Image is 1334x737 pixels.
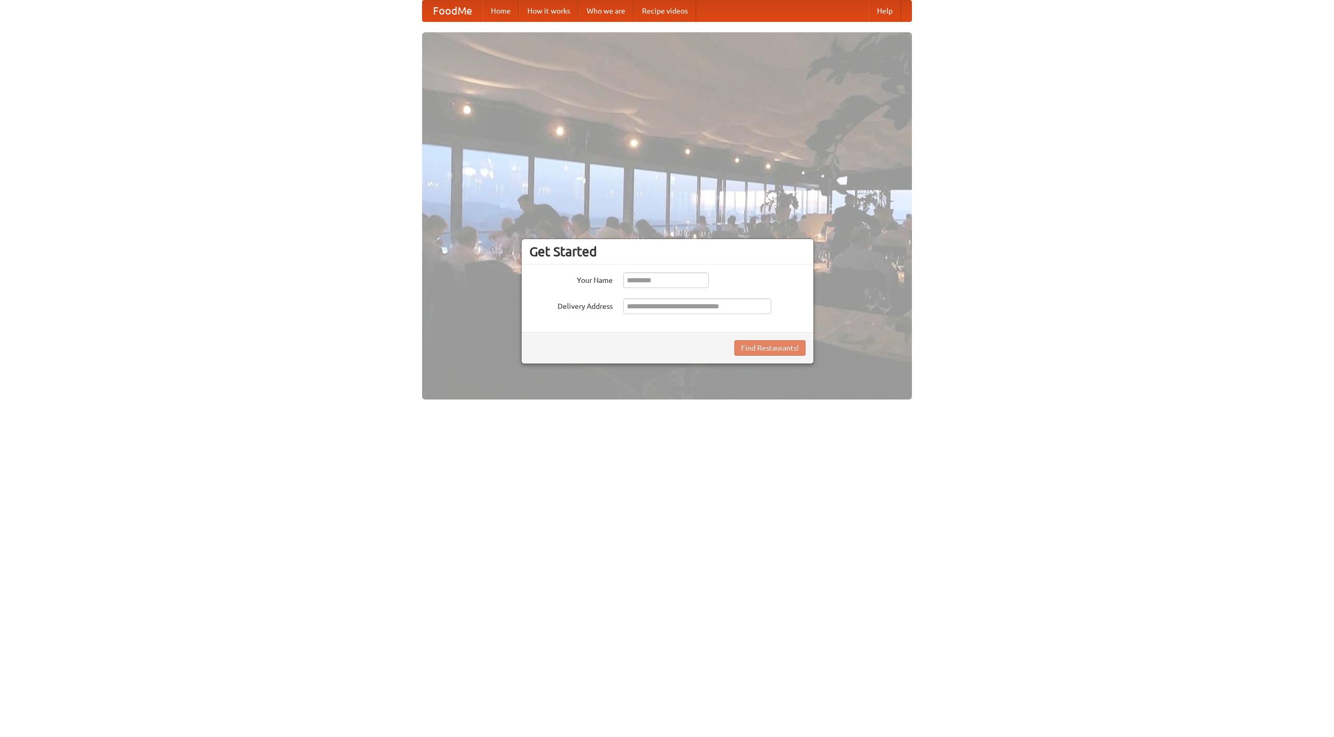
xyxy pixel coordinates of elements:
label: Delivery Address [529,298,613,311]
h3: Get Started [529,244,806,259]
label: Your Name [529,272,613,285]
a: Who we are [578,1,634,21]
a: How it works [519,1,578,21]
a: Help [869,1,901,21]
button: Find Restaurants! [734,340,806,356]
a: Recipe videos [634,1,696,21]
a: FoodMe [423,1,483,21]
a: Home [483,1,519,21]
